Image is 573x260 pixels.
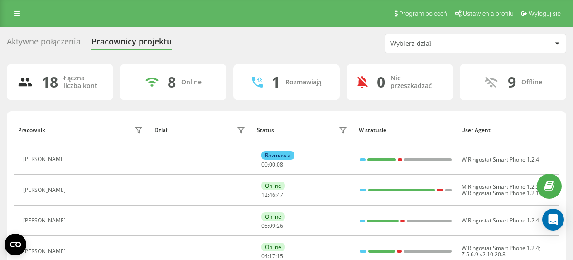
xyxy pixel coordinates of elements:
[462,216,539,224] span: W Ringostat Smart Phone 1.2.4
[462,156,539,163] span: W Ringostat Smart Phone 1.2.4
[277,191,283,199] span: 47
[7,37,81,51] div: Aktywne połączenia
[461,127,555,133] div: User Agent
[261,161,268,168] span: 00
[257,127,274,133] div: Status
[269,161,275,168] span: 00
[529,10,561,17] span: Wyloguj się
[181,78,202,86] div: Online
[277,161,283,168] span: 08
[42,74,58,91] div: 18
[261,191,268,199] span: 12
[261,162,283,168] div: : :
[542,209,564,231] div: Open Intercom Messenger
[261,223,283,229] div: : :
[269,252,275,260] span: 17
[261,182,285,190] div: Online
[277,252,283,260] span: 15
[261,252,268,260] span: 04
[261,243,285,251] div: Online
[390,40,499,48] div: Wybierz dział
[261,253,283,260] div: : :
[462,244,539,252] span: W Ringostat Smart Phone 1.2.4
[359,127,453,133] div: W statusie
[261,192,283,198] div: : :
[462,183,539,191] span: M Ringostat Smart Phone 1.2.3
[521,78,542,86] div: Offline
[272,74,280,91] div: 1
[277,222,283,230] span: 26
[462,250,506,258] span: Z 5.6.9 v2.10.20.8
[269,191,275,199] span: 46
[377,74,385,91] div: 0
[463,10,514,17] span: Ustawienia profilu
[63,74,102,90] div: Łączna liczba kont
[269,222,275,230] span: 09
[91,37,172,51] div: Pracownicy projektu
[5,234,26,255] button: Open CMP widget
[23,248,68,255] div: [PERSON_NAME]
[154,127,167,133] div: Dział
[18,127,45,133] div: Pracownik
[462,189,539,197] span: W Ringostat Smart Phone 1.2.1
[508,74,516,91] div: 9
[168,74,176,91] div: 8
[23,187,68,193] div: [PERSON_NAME]
[261,212,285,221] div: Online
[23,156,68,162] div: [PERSON_NAME]
[390,74,442,90] div: Nie przeszkadzać
[261,222,268,230] span: 05
[261,151,294,160] div: Rozmawia
[399,10,447,17] span: Program poleceń
[23,217,68,224] div: [PERSON_NAME]
[285,78,322,86] div: Rozmawiają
